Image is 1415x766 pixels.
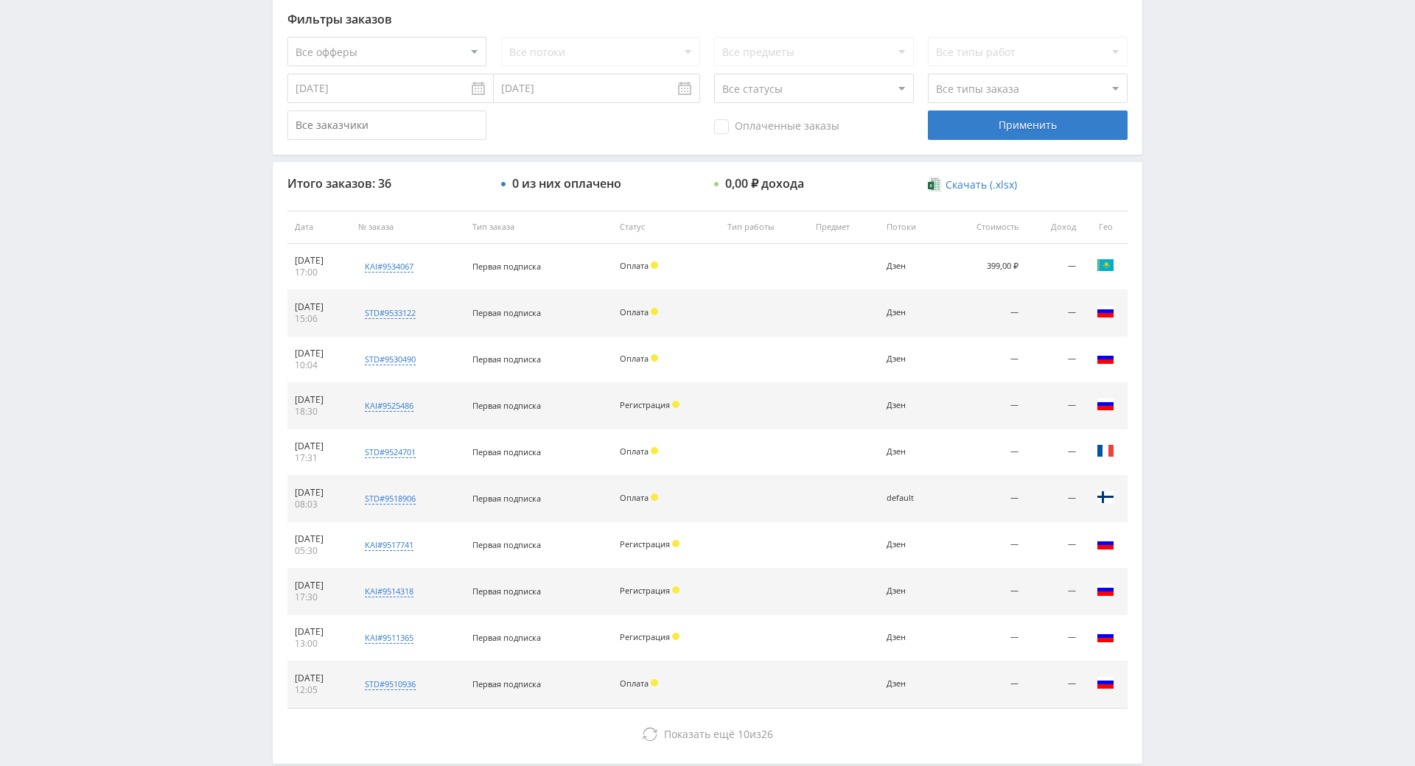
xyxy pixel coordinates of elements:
div: [DATE] [295,440,343,452]
div: 12:05 [295,684,343,696]
div: [DATE] [295,533,343,545]
div: Дзен [887,679,936,689]
th: № заказа [351,211,465,244]
span: Оплата [620,306,649,317]
div: Итого заказов: 36 [287,177,486,190]
img: rus.png [1097,535,1114,552]
td: — [943,290,1026,337]
div: 17:30 [295,591,343,603]
a: Скачать (.xlsx) [928,178,1016,192]
span: Оплата [620,353,649,364]
span: Первая подписка [472,307,541,318]
div: std#9524701 [365,446,416,458]
div: std#9518906 [365,493,416,505]
td: — [1026,615,1083,661]
img: fin.png [1097,488,1114,506]
div: kai#9525486 [365,400,413,412]
img: rus.png [1097,581,1114,599]
td: — [1026,383,1083,429]
div: [DATE] [295,301,343,313]
img: rus.png [1097,628,1114,645]
span: Первая подписка [472,400,541,411]
img: rus.png [1097,349,1114,367]
div: [DATE] [295,580,343,591]
th: Статус [612,211,720,244]
span: Первая подписка [472,261,541,272]
th: Стоимость [943,211,1026,244]
span: Первая подписка [472,493,541,504]
span: 10 [738,727,750,741]
td: — [943,476,1026,522]
span: Регистрация [620,538,670,549]
div: Дзен [887,261,936,271]
td: — [1026,337,1083,383]
div: default [887,493,936,503]
div: 17:00 [295,267,343,278]
td: — [943,429,1026,476]
span: Первая подписка [472,678,541,689]
td: — [943,383,1026,429]
div: [DATE] [295,394,343,406]
span: из [664,727,773,741]
th: Дата [287,211,351,244]
th: Тип заказа [465,211,612,244]
td: — [1026,244,1083,290]
td: — [1026,429,1083,476]
span: Скачать (.xlsx) [946,179,1017,191]
span: Холд [651,308,658,315]
div: [DATE] [295,487,343,499]
td: — [943,337,1026,383]
td: — [1026,522,1083,569]
div: 18:30 [295,406,343,418]
span: Регистрация [620,585,670,596]
div: Дзен [887,401,936,410]
div: Фильтры заказов [287,13,1128,26]
div: 05:30 [295,545,343,557]
div: 0 из них оплачено [512,177,621,190]
td: — [943,569,1026,615]
span: Холд [651,679,658,686]
img: fra.png [1097,442,1114,460]
th: Тип работы [720,211,808,244]
div: std#9530490 [365,354,416,365]
div: Применить [928,110,1127,140]
span: Холд [651,493,658,501]
div: std#9510936 [365,678,416,690]
span: Холд [672,633,679,640]
td: — [1026,290,1083,337]
div: [DATE] [295,348,343,359]
span: Оплата [620,492,649,503]
span: 26 [761,727,773,741]
span: Первая подписка [472,354,541,365]
div: Дзен [887,354,936,364]
th: Доход [1026,211,1083,244]
span: Холд [672,586,679,594]
span: Показать ещё [664,727,735,741]
div: kai#9511365 [365,632,413,644]
span: Холд [651,261,658,269]
span: Первая подписка [472,539,541,550]
td: — [943,661,1026,708]
div: 13:00 [295,638,343,650]
div: 0,00 ₽ дохода [725,177,804,190]
div: kai#9517741 [365,539,413,551]
img: rus.png [1097,396,1114,413]
div: 08:03 [295,499,343,510]
div: Дзен [887,308,936,317]
span: Первая подписка [472,446,541,457]
td: — [1026,661,1083,708]
span: Оплата [620,678,649,689]
td: — [943,522,1026,569]
span: Холд [672,401,679,408]
div: Дзен [887,586,936,596]
div: 17:31 [295,452,343,464]
span: Первая подписка [472,632,541,643]
span: Холд [651,447,658,454]
span: Оплаченные заказы [714,119,839,134]
span: Холд [672,540,679,547]
th: Гео [1083,211,1128,244]
img: xlsx [928,177,940,191]
span: Холд [651,354,658,362]
div: [DATE] [295,672,343,684]
span: Регистрация [620,631,670,642]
